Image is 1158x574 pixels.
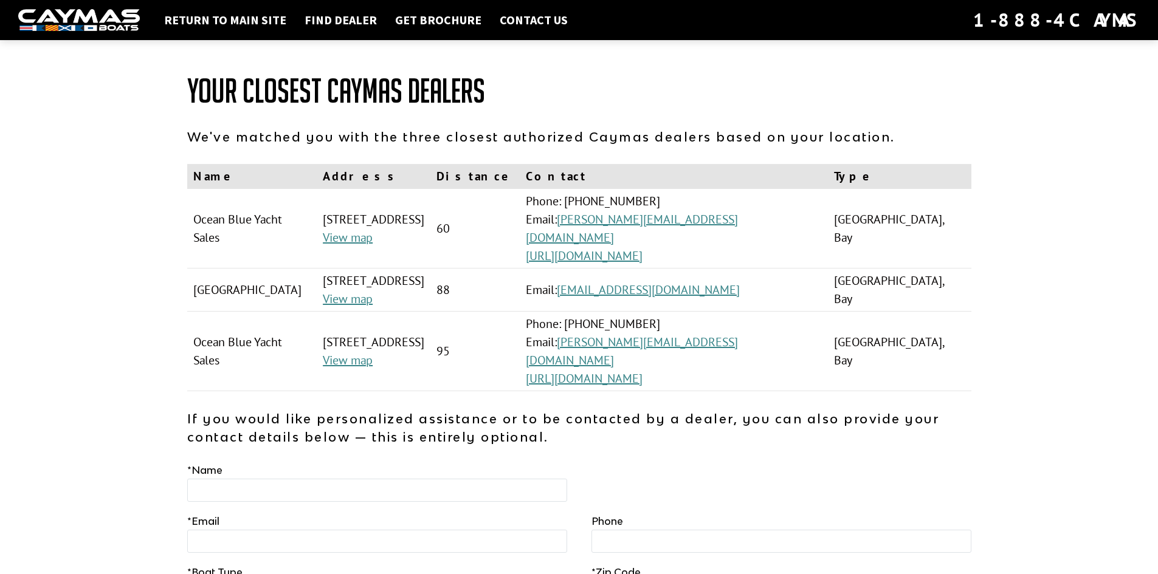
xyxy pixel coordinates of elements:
[526,211,738,245] a: [PERSON_NAME][EMAIL_ADDRESS][DOMAIN_NAME]
[526,371,643,386] a: [URL][DOMAIN_NAME]
[828,164,971,189] th: Type
[323,291,373,307] a: View map
[526,248,643,264] a: [URL][DOMAIN_NAME]
[317,312,430,391] td: [STREET_ADDRESS]
[520,164,828,189] th: Contact
[828,189,971,268] td: [GEOGRAPHIC_DATA], Bay
[317,189,430,268] td: [STREET_ADDRESS]
[430,189,520,268] td: 60
[298,12,383,28] a: Find Dealer
[389,12,488,28] a: Get Brochure
[520,268,828,312] td: Email:
[187,164,317,189] th: Name
[526,334,738,368] a: [PERSON_NAME][EMAIL_ADDRESS][DOMAIN_NAME]
[557,282,740,298] a: [EMAIL_ADDRESS][DOMAIN_NAME]
[18,9,140,32] img: white-logo-c9c8dbefe5ff5ceceb0f0178aa75bf4bb51f6bca0971e226c86eb53dfe498488.png
[494,12,574,28] a: Contact Us
[317,164,430,189] th: Address
[430,164,520,189] th: Distance
[187,514,219,528] label: Email
[187,128,971,146] p: We've matched you with the three closest authorized Caymas dealers based on your location.
[187,409,971,446] p: If you would like personalized assistance or to be contacted by a dealer, you can also provide yo...
[828,312,971,391] td: [GEOGRAPHIC_DATA], Bay
[828,268,971,312] td: [GEOGRAPHIC_DATA], Bay
[430,312,520,391] td: 95
[430,268,520,312] td: 88
[187,268,317,312] td: [GEOGRAPHIC_DATA]
[323,352,373,368] a: View map
[323,230,373,245] a: View map
[973,7,1140,33] div: 1-888-4CAYMAS
[520,189,828,268] td: Phone: [PHONE_NUMBER] Email:
[187,189,317,268] td: Ocean Blue Yacht Sales
[187,463,222,477] label: Name
[158,12,292,28] a: Return to main site
[591,514,623,528] label: Phone
[520,312,828,391] td: Phone: [PHONE_NUMBER] Email:
[187,312,317,391] td: Ocean Blue Yacht Sales
[187,73,971,109] h1: Your Closest Caymas Dealers
[317,268,430,312] td: [STREET_ADDRESS]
